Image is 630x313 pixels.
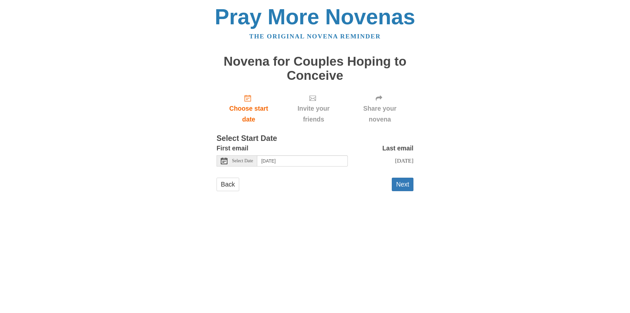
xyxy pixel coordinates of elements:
[287,103,340,125] span: Invite your friends
[249,33,381,40] a: The original novena reminder
[382,143,413,154] label: Last email
[217,55,413,82] h1: Novena for Couples Hoping to Conceive
[395,157,413,164] span: [DATE]
[215,5,415,29] a: Pray More Novenas
[217,143,248,154] label: First email
[217,178,239,191] a: Back
[232,159,253,163] span: Select Date
[217,134,413,143] h3: Select Start Date
[217,89,281,128] a: Choose start date
[392,178,413,191] button: Next
[223,103,274,125] span: Choose start date
[353,103,407,125] span: Share your novena
[281,89,346,128] div: Click "Next" to confirm your start date first.
[346,89,413,128] div: Click "Next" to confirm your start date first.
